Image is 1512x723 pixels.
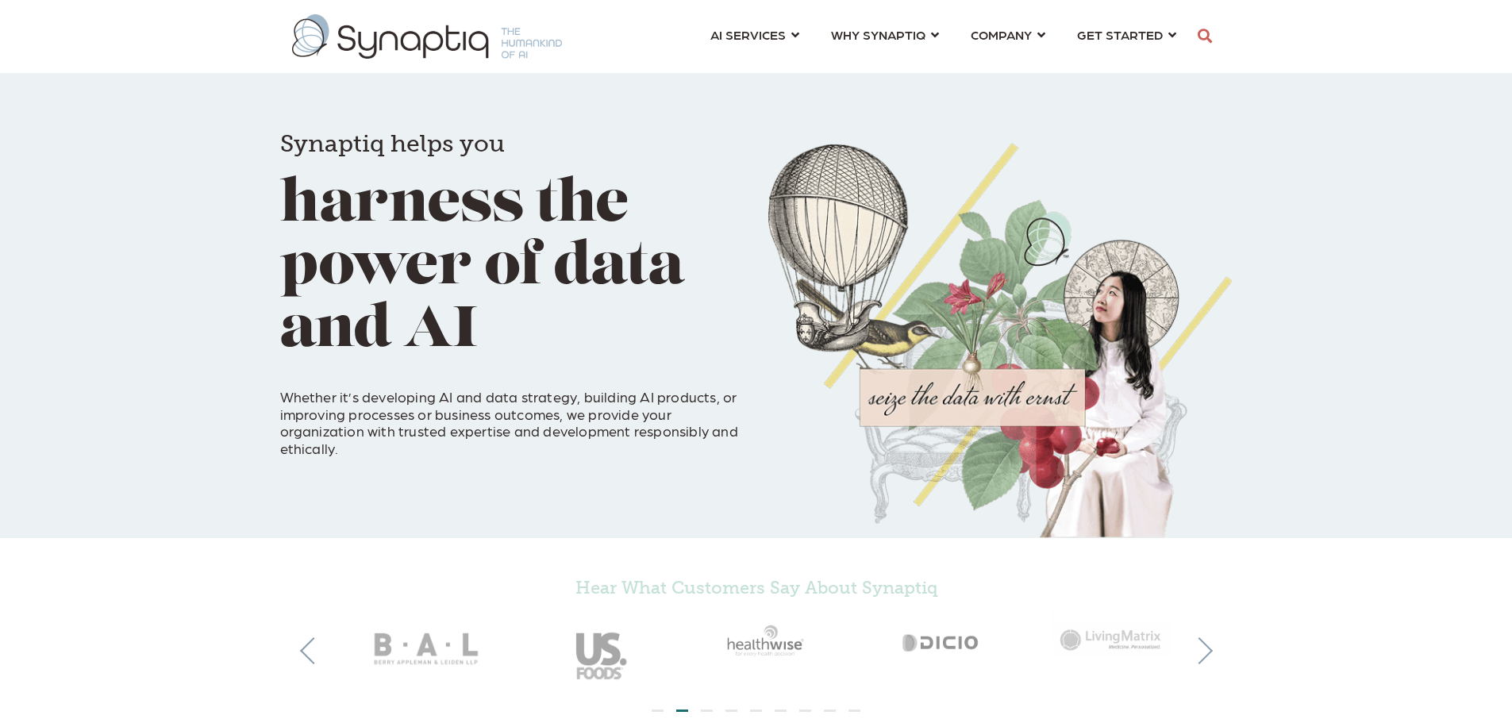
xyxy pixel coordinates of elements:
li: Page dot 7 [799,710,811,712]
img: USFoods_gray50 [514,606,685,694]
h1: harness the power of data and AI [280,106,744,364]
nav: menu [694,8,1192,65]
a: COMPANY [971,20,1045,49]
li: Page dot 5 [750,710,762,712]
img: BAL_gray50 [342,606,514,694]
li: Page dot 9 [848,710,860,712]
img: synaptiq logo-1 [292,14,562,59]
a: GET STARTED [1077,20,1176,49]
button: Previous [300,637,327,664]
li: Page dot 1 [652,710,664,712]
img: Dicio [856,606,1028,675]
h5: Hear What Customers Say About Synaptiq [328,578,1185,598]
img: Healthwise_gray50 [685,606,856,675]
iframe: Embedded CTA [478,471,684,511]
a: WHY SYNAPTIQ [831,20,939,49]
span: GET STARTED [1077,24,1163,45]
li: Page dot 4 [725,710,737,712]
span: WHY SYNAPTIQ [831,24,925,45]
span: Synaptiq helps you [280,129,505,158]
li: Page dot 8 [824,710,836,712]
li: Page dot 6 [775,710,787,712]
iframe: Chat Widget [1226,520,1512,723]
p: Whether it’s developing AI and data strategy, building AI products, or improving processes or bus... [280,371,744,457]
img: Living Matrix [1028,606,1199,671]
span: AI SERVICES [710,24,786,45]
li: Page dot 2 [676,710,688,712]
a: AI SERVICES [710,20,799,49]
button: Next [1186,637,1213,664]
span: COMPANY [971,24,1032,45]
iframe: Embedded CTA [280,471,447,511]
li: Page dot 3 [701,710,713,712]
img: Collage of girl, balloon, bird, and butterfly, with seize the data with ernst text [768,143,1233,538]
